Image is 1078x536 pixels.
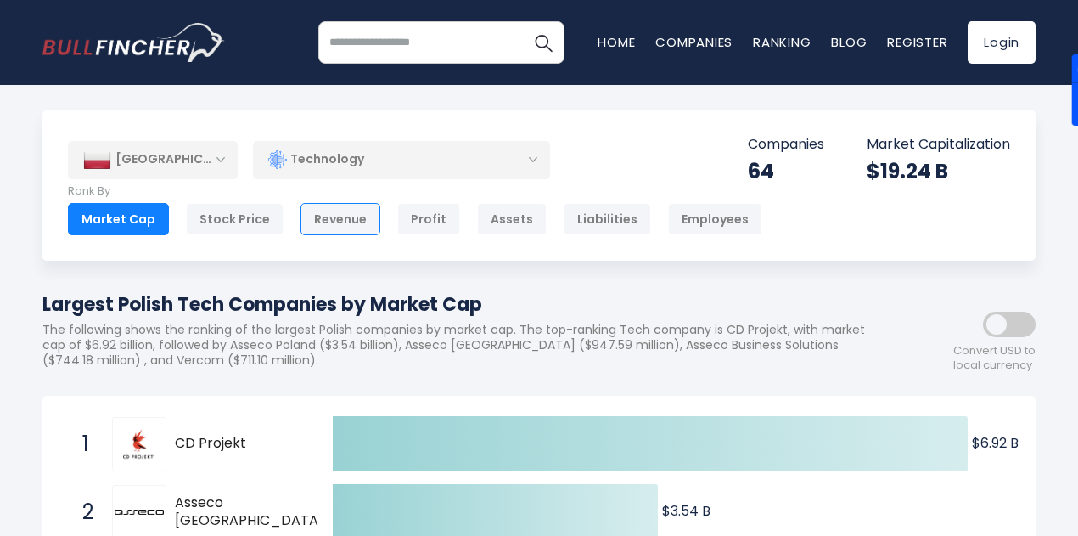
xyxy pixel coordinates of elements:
[748,158,824,184] div: 64
[953,344,1036,373] span: Convert USD to local currency
[115,510,164,515] img: Asseco Poland
[655,33,733,51] a: Companies
[968,21,1036,64] a: Login
[887,33,947,51] a: Register
[74,498,91,527] span: 2
[74,430,91,459] span: 1
[831,33,867,51] a: Blog
[668,203,762,235] div: Employees
[598,33,635,51] a: Home
[68,203,169,235] div: Market Cap
[68,141,238,178] div: [GEOGRAPHIC_DATA]
[662,501,710,521] text: $3.54 B
[42,23,225,62] a: Go to homepage
[753,33,811,51] a: Ranking
[115,420,164,469] img: CD Projekt
[68,184,762,199] p: Rank By
[175,435,303,453] span: CD Projekt
[867,136,1010,154] p: Market Capitalization
[42,291,883,319] h1: Largest Polish Tech Companies by Market Cap
[42,23,225,62] img: bullfincher logo
[564,203,651,235] div: Liabilities
[186,203,284,235] div: Stock Price
[175,494,324,530] span: Asseco [GEOGRAPHIC_DATA]
[397,203,460,235] div: Profit
[522,21,564,64] button: Search
[300,203,380,235] div: Revenue
[42,322,883,369] p: The following shows the ranking of the largest Polish companies by market cap. The top-ranking Te...
[253,140,550,179] div: Technology
[867,158,1010,184] div: $19.24 B
[972,433,1019,453] text: $6.92 B
[748,136,824,154] p: Companies
[477,203,547,235] div: Assets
